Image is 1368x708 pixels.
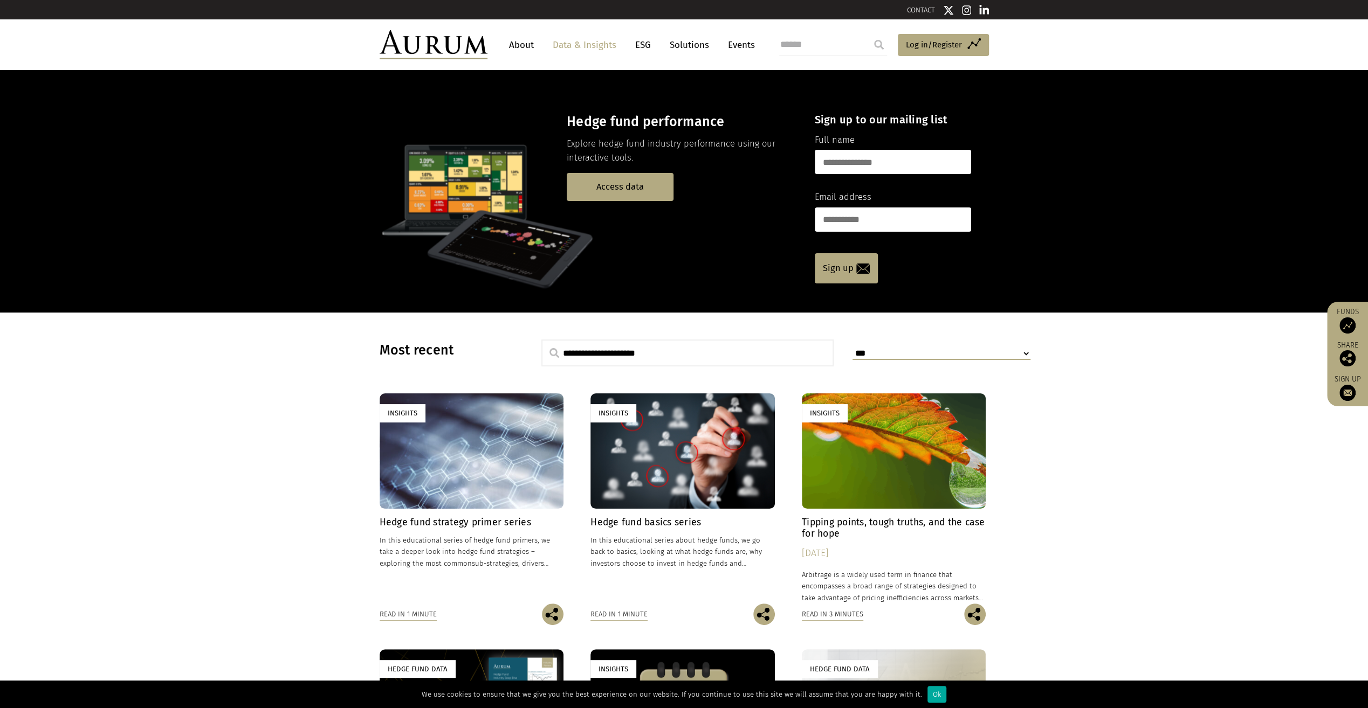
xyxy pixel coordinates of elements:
[802,608,863,620] div: Read in 3 minutes
[802,569,986,603] p: Arbitrage is a widely used term in finance that encompasses a broad range of strategies designed ...
[856,263,870,274] img: email-icon
[380,608,437,620] div: Read in 1 minute
[1339,350,1356,366] img: Share this post
[802,517,986,539] h4: Tipping points, tough truths, and the case for hope
[964,603,986,625] img: Share this post
[723,35,755,55] a: Events
[906,38,962,51] span: Log in/Register
[802,393,986,603] a: Insights Tipping points, tough truths, and the case for hope [DATE] Arbitrage is a widely used te...
[943,5,954,16] img: Twitter icon
[753,603,775,625] img: Share this post
[979,5,989,16] img: Linkedin icon
[962,5,972,16] img: Instagram icon
[380,535,564,568] p: In this educational series of hedge fund primers, we take a deeper look into hedge fund strategie...
[815,190,871,204] label: Email address
[868,34,890,55] input: Submit
[380,393,564,603] a: Insights Hedge fund strategy primer series In this educational series of hedge fund primers, we t...
[927,686,946,703] div: Ok
[590,393,775,603] a: Insights Hedge fund basics series In this educational series about hedge funds, we go back to bas...
[504,35,539,55] a: About
[1332,342,1363,366] div: Share
[567,173,673,200] a: Access data
[1339,317,1356,334] img: Access Funds
[630,35,656,55] a: ESG
[567,114,796,130] h3: Hedge fund performance
[590,660,636,678] div: Insights
[549,348,559,358] img: search.svg
[472,559,518,567] span: sub-strategies
[802,660,878,678] div: Hedge Fund Data
[590,535,775,568] p: In this educational series about hedge funds, we go back to basics, looking at what hedge funds a...
[1332,374,1363,401] a: Sign up
[664,35,714,55] a: Solutions
[898,34,989,57] a: Log in/Register
[590,608,648,620] div: Read in 1 minute
[380,517,564,528] h4: Hedge fund strategy primer series
[380,660,456,678] div: Hedge Fund Data
[802,546,986,561] div: [DATE]
[815,113,971,126] h4: Sign up to our mailing list
[590,404,636,422] div: Insights
[802,404,848,422] div: Insights
[380,30,487,59] img: Aurum
[380,404,425,422] div: Insights
[380,342,514,358] h3: Most recent
[590,517,775,528] h4: Hedge fund basics series
[815,253,878,283] a: Sign up
[1339,385,1356,401] img: Sign up to our newsletter
[542,603,563,625] img: Share this post
[567,137,796,165] p: Explore hedge fund industry performance using our interactive tools.
[547,35,622,55] a: Data & Insights
[815,133,855,147] label: Full name
[907,6,935,14] a: CONTACT
[1332,307,1363,334] a: Funds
